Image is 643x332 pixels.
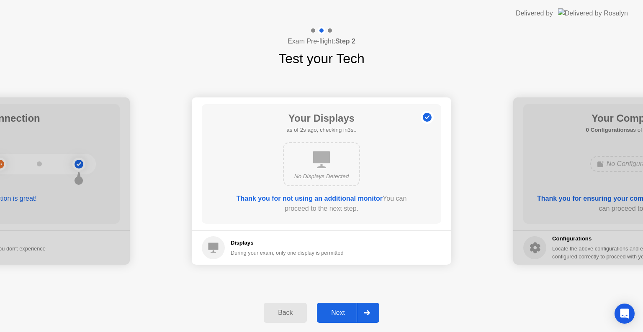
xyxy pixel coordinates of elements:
h1: Your Displays [286,111,356,126]
div: You can proceed to the next step. [226,194,417,214]
h4: Exam Pre-flight: [288,36,355,46]
div: Open Intercom Messenger [615,304,635,324]
div: No Displays Detected [291,172,352,181]
b: Thank you for not using an additional monitor [237,195,383,202]
b: Step 2 [335,38,355,45]
div: During your exam, only one display is permitted [231,249,344,257]
h5: as of 2s ago, checking in3s.. [286,126,356,134]
img: Delivered by Rosalyn [558,8,628,18]
div: Back [266,309,304,317]
h5: Displays [231,239,344,247]
button: Next [317,303,379,323]
div: Next [319,309,357,317]
h1: Test your Tech [278,49,365,69]
div: Delivered by [516,8,553,18]
button: Back [264,303,307,323]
